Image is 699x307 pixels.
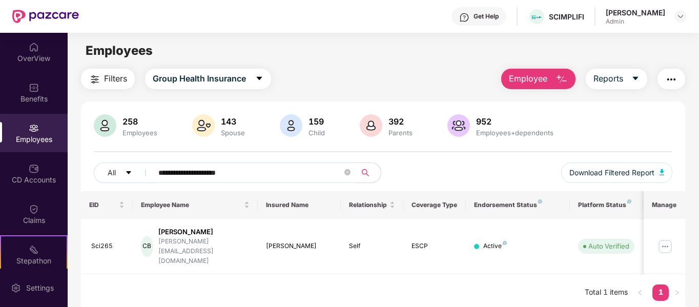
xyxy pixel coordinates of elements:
[459,12,469,23] img: svg+xml;base64,PHN2ZyBpZD0iSGVscC0zMngzMiIgeG1sbnM9Imh0dHA6Ly93d3cudzMub3JnLzIwMDAvc3ZnIiB3aWR0aD...
[141,201,242,209] span: Employee Name
[403,191,466,219] th: Coverage Type
[585,284,628,301] li: Total 1 items
[86,43,153,58] span: Employees
[474,201,562,209] div: Endorsement Status
[120,116,159,127] div: 258
[447,114,470,137] img: svg+xml;base64,PHN2ZyB4bWxucz0iaHR0cDovL3d3dy53My5vcmcvMjAwMC9zdmciIHhtbG5zOnhsaW5rPSJodHRwOi8vd3...
[669,284,685,301] button: right
[158,227,250,237] div: [PERSON_NAME]
[412,241,458,251] div: ESCP
[89,73,101,86] img: svg+xml;base64,PHN2ZyB4bWxucz0iaHR0cDovL3d3dy53My5vcmcvMjAwMC9zdmciIHdpZHRoPSIyNCIgaGVpZ2h0PSIyNC...
[561,162,673,183] button: Download Filtered Report
[120,129,159,137] div: Employees
[586,69,647,89] button: Reportscaret-down
[632,284,648,301] button: left
[556,73,568,86] img: svg+xml;base64,PHN2ZyB4bWxucz0iaHR0cDovL3d3dy53My5vcmcvMjAwMC9zdmciIHhtbG5zOnhsaW5rPSJodHRwOi8vd3...
[501,69,575,89] button: Employee
[280,114,302,137] img: svg+xml;base64,PHN2ZyB4bWxucz0iaHR0cDovL3d3dy53My5vcmcvMjAwMC9zdmciIHhtbG5zOnhsaW5rPSJodHRwOi8vd3...
[255,74,263,84] span: caret-down
[386,129,415,137] div: Parents
[593,72,623,85] span: Reports
[665,73,677,86] img: svg+xml;base64,PHN2ZyB4bWxucz0iaHR0cDovL3d3dy53My5vcmcvMjAwMC9zdmciIHdpZHRoPSIyNCIgaGVpZ2h0PSIyNC...
[627,199,631,203] img: svg+xml;base64,PHN2ZyB4bWxucz0iaHR0cDovL3d3dy53My5vcmcvMjAwMC9zdmciIHdpZHRoPSI4IiBoZWlnaHQ9IjgiIH...
[344,168,351,178] span: close-circle
[356,162,381,183] button: search
[91,241,125,251] div: Sci265
[258,191,341,219] th: Insured Name
[657,238,673,255] img: manageButton
[219,129,247,137] div: Spouse
[360,114,382,137] img: svg+xml;base64,PHN2ZyB4bWxucz0iaHR0cDovL3d3dy53My5vcmcvMjAwMC9zdmciIHhtbG5zOnhsaW5rPSJodHRwOi8vd3...
[125,169,132,177] span: caret-down
[509,72,547,85] span: Employee
[569,167,654,178] span: Download Filtered Report
[108,167,116,178] span: All
[141,236,153,257] div: CB
[632,284,648,301] li: Previous Page
[266,241,333,251] div: [PERSON_NAME]
[158,237,250,266] div: [PERSON_NAME][EMAIL_ADDRESS][DOMAIN_NAME]
[1,256,67,266] div: Stepathon
[483,241,507,251] div: Active
[81,191,133,219] th: EID
[631,74,640,84] span: caret-down
[676,12,685,21] img: svg+xml;base64,PHN2ZyBpZD0iRHJvcGRvd24tMzJ4MzIiIHhtbG5zPSJodHRwOi8vd3d3LnczLm9yZy8yMDAwL3N2ZyIgd2...
[29,204,39,214] img: svg+xml;base64,PHN2ZyBpZD0iQ2xhaW0iIHhtbG5zPSJodHRwOi8vd3d3LnczLm9yZy8yMDAwL3N2ZyIgd2lkdGg9IjIwIi...
[386,116,415,127] div: 392
[104,72,127,85] span: Filters
[549,12,584,22] div: SCIMPLIFI
[133,191,258,219] th: Employee Name
[341,191,403,219] th: Relationship
[474,129,556,137] div: Employees+dependents
[94,162,156,183] button: Allcaret-down
[153,72,246,85] span: Group Health Insurance
[529,13,544,21] img: transparent%20(1).png
[219,116,247,127] div: 143
[578,201,634,209] div: Platform Status
[12,10,79,23] img: New Pazcare Logo
[637,290,643,296] span: left
[29,42,39,52] img: svg+xml;base64,PHN2ZyBpZD0iSG9tZSIgeG1sbnM9Imh0dHA6Ly93d3cudzMub3JnLzIwMDAvc3ZnIiB3aWR0aD0iMjAiIG...
[606,8,665,17] div: [PERSON_NAME]
[306,116,327,127] div: 159
[652,284,669,301] li: 1
[29,83,39,93] img: svg+xml;base64,PHN2ZyBpZD0iQmVuZWZpdHMiIHhtbG5zPSJodHRwOi8vd3d3LnczLm9yZy8yMDAwL3N2ZyIgd2lkdGg9Ij...
[644,191,685,219] th: Manage
[606,17,665,26] div: Admin
[474,116,556,127] div: 952
[89,201,117,209] span: EID
[356,169,376,177] span: search
[192,114,215,137] img: svg+xml;base64,PHN2ZyB4bWxucz0iaHR0cDovL3d3dy53My5vcmcvMjAwMC9zdmciIHhtbG5zOnhsaW5rPSJodHRwOi8vd3...
[538,199,542,203] img: svg+xml;base64,PHN2ZyB4bWxucz0iaHR0cDovL3d3dy53My5vcmcvMjAwMC9zdmciIHdpZHRoPSI4IiBoZWlnaHQ9IjgiIH...
[669,284,685,301] li: Next Page
[81,69,135,89] button: Filters
[306,129,327,137] div: Child
[503,241,507,245] img: svg+xml;base64,PHN2ZyB4bWxucz0iaHR0cDovL3d3dy53My5vcmcvMjAwMC9zdmciIHdpZHRoPSI4IiBoZWlnaHQ9IjgiIH...
[11,283,21,293] img: svg+xml;base64,PHN2ZyBpZD0iU2V0dGluZy0yMHgyMCIgeG1sbnM9Imh0dHA6Ly93d3cudzMub3JnLzIwMDAvc3ZnIiB3aW...
[674,290,680,296] span: right
[23,283,57,293] div: Settings
[474,12,499,21] div: Get Help
[588,241,629,251] div: Auto Verified
[94,114,116,137] img: svg+xml;base64,PHN2ZyB4bWxucz0iaHR0cDovL3d3dy53My5vcmcvMjAwMC9zdmciIHhtbG5zOnhsaW5rPSJodHRwOi8vd3...
[344,169,351,175] span: close-circle
[29,244,39,255] img: svg+xml;base64,PHN2ZyB4bWxucz0iaHR0cDovL3d3dy53My5vcmcvMjAwMC9zdmciIHdpZHRoPSIyMSIgaGVpZ2h0PSIyMC...
[29,163,39,174] img: svg+xml;base64,PHN2ZyBpZD0iQ0RfQWNjb3VudHMiIGRhdGEtbmFtZT0iQ0QgQWNjb3VudHMiIHhtbG5zPSJodHRwOi8vd3...
[29,123,39,133] img: svg+xml;base64,PHN2ZyBpZD0iRW1wbG95ZWVzIiB4bWxucz0iaHR0cDovL3d3dy53My5vcmcvMjAwMC9zdmciIHdpZHRoPS...
[349,241,395,251] div: Self
[349,201,387,209] span: Relationship
[652,284,669,300] a: 1
[660,169,665,175] img: svg+xml;base64,PHN2ZyB4bWxucz0iaHR0cDovL3d3dy53My5vcmcvMjAwMC9zdmciIHhtbG5zOnhsaW5rPSJodHRwOi8vd3...
[145,69,271,89] button: Group Health Insurancecaret-down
